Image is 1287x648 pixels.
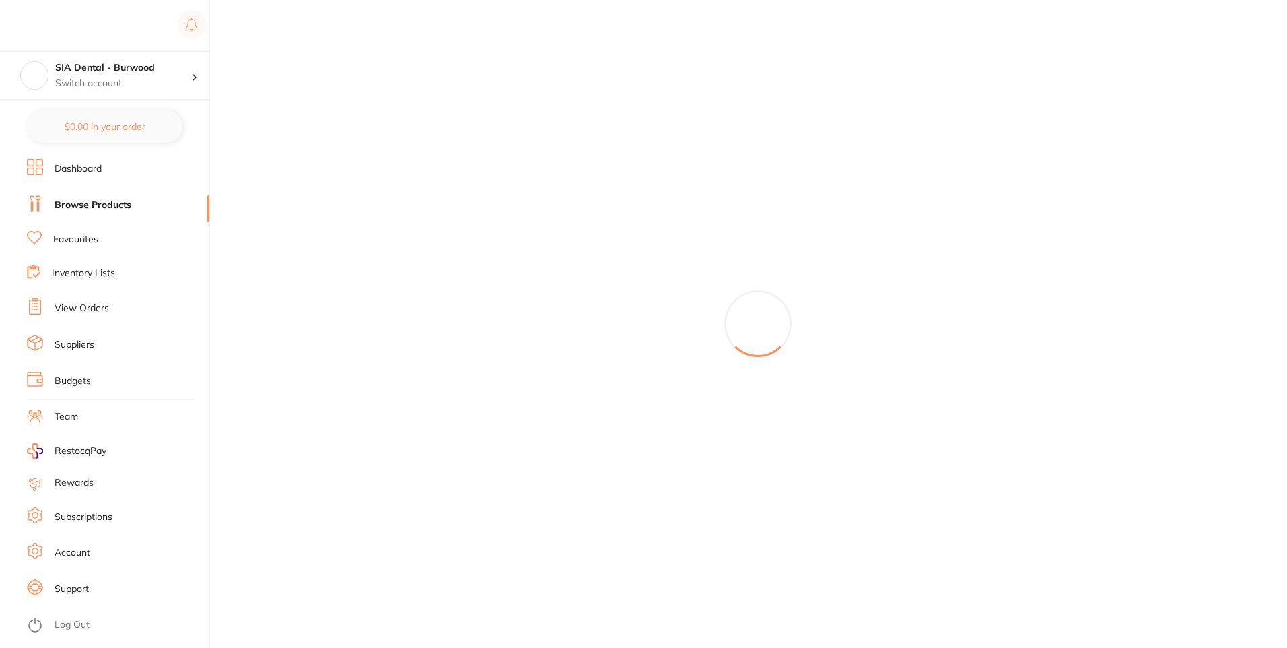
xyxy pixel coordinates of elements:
[55,546,90,560] a: Account
[21,62,48,89] img: SIA Dental - Burwood
[55,583,89,596] a: Support
[55,338,94,352] a: Suppliers
[27,18,113,34] img: Restocq Logo
[27,443,106,459] a: RestocqPay
[55,476,94,490] a: Rewards
[27,443,43,459] img: RestocqPay
[55,618,90,632] a: Log Out
[55,511,112,524] a: Subscriptions
[55,77,191,90] p: Switch account
[55,302,109,315] a: View Orders
[27,110,182,143] button: $0.00 in your order
[55,410,78,424] a: Team
[55,199,131,212] a: Browse Products
[53,233,98,247] a: Favourites
[55,375,91,388] a: Budgets
[55,445,106,458] span: RestocqPay
[55,61,191,75] h4: SIA Dental - Burwood
[55,162,102,176] a: Dashboard
[52,267,115,280] a: Inventory Lists
[27,615,205,637] button: Log Out
[27,10,113,41] a: Restocq Logo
